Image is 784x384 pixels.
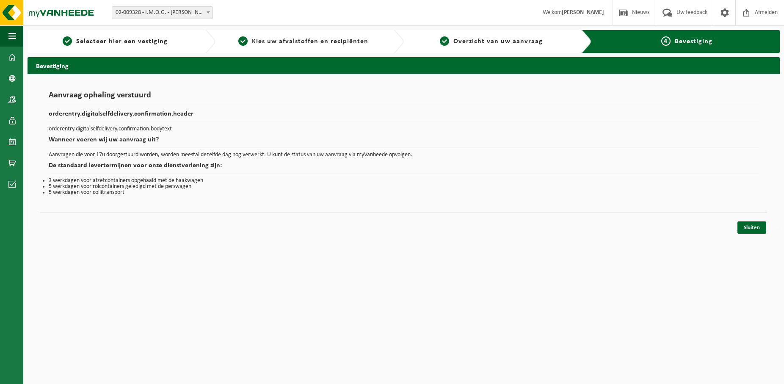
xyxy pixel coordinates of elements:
span: 1 [63,36,72,46]
p: Aanvragen die voor 17u doorgestuurd worden, worden meestal dezelfde dag nog verwerkt. U kunt de s... [49,152,759,158]
span: Overzicht van uw aanvraag [453,38,543,45]
span: 3 [440,36,449,46]
span: 02-009328 - I.M.O.G. - MOEN - MOEN [112,6,213,19]
h1: Aanvraag ophaling verstuurd [49,91,759,104]
span: Bevestiging [675,38,712,45]
li: 5 werkdagen voor collitransport [49,190,759,196]
span: Selecteer hier een vestiging [76,38,168,45]
span: Kies uw afvalstoffen en recipiënten [252,38,368,45]
h2: Bevestiging [28,57,780,74]
a: Sluiten [737,221,766,234]
h2: orderentry.digitalselfdelivery.confirmation.header [49,111,759,122]
h2: Wanneer voeren wij uw aanvraag uit? [49,136,759,148]
a: 1Selecteer hier een vestiging [32,36,199,47]
a: 2Kies uw afvalstoffen en recipiënten [220,36,386,47]
span: 02-009328 - I.M.O.G. - MOEN - MOEN [112,7,213,19]
span: 4 [661,36,671,46]
p: orderentry.digitalselfdelivery.confirmation.bodytext [49,126,759,132]
li: 5 werkdagen voor rolcontainers geledigd met de perswagen [49,184,759,190]
a: 3Overzicht van uw aanvraag [408,36,575,47]
span: 2 [238,36,248,46]
iframe: chat widget [4,365,141,384]
li: 3 werkdagen voor afzetcontainers opgehaald met de haakwagen [49,178,759,184]
strong: [PERSON_NAME] [562,9,604,16]
h2: De standaard levertermijnen voor onze dienstverlening zijn: [49,162,759,174]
